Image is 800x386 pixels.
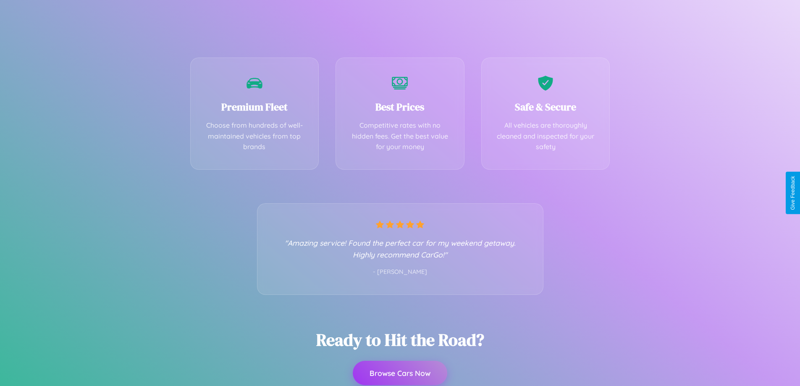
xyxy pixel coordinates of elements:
button: Browse Cars Now [353,361,447,385]
p: Competitive rates with no hidden fees. Get the best value for your money [349,120,451,152]
p: All vehicles are thoroughly cleaned and inspected for your safety [494,120,597,152]
div: Give Feedback [790,176,796,210]
p: - [PERSON_NAME] [274,267,526,278]
h3: Best Prices [349,100,451,114]
h3: Premium Fleet [203,100,306,114]
p: Choose from hundreds of well-maintained vehicles from top brands [203,120,306,152]
p: "Amazing service! Found the perfect car for my weekend getaway. Highly recommend CarGo!" [274,237,526,260]
h2: Ready to Hit the Road? [316,328,484,351]
h3: Safe & Secure [494,100,597,114]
